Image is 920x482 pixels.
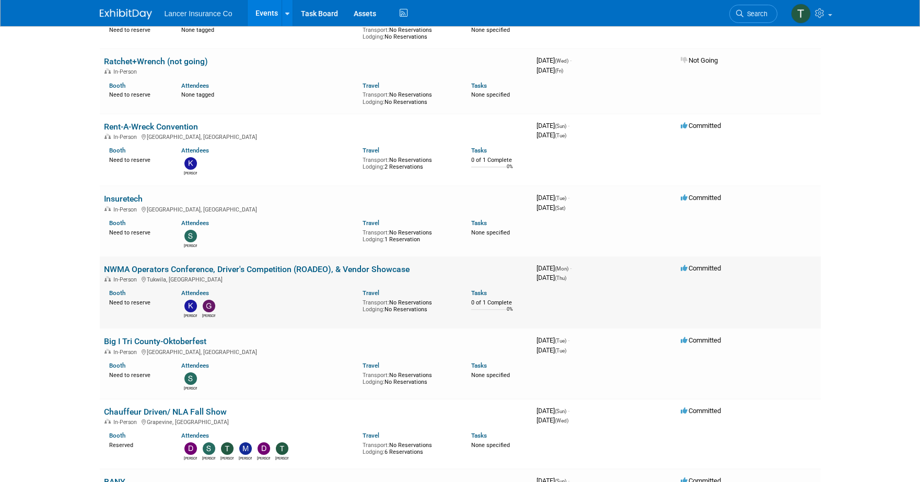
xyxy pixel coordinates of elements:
span: None specified [471,372,510,379]
div: Need to reserve [109,25,166,34]
span: Committed [681,336,721,344]
span: [DATE] [537,194,569,202]
a: Ratchet+Wrench (not going) [104,56,208,66]
a: Booth [109,289,125,297]
img: ExhibitDay [100,9,152,19]
a: Tasks [471,432,487,439]
a: Attendees [181,432,209,439]
a: Insuretech [104,194,143,204]
a: Travel [363,362,379,369]
div: Tukwila, [GEOGRAPHIC_DATA] [104,275,528,283]
a: Travel [363,147,379,154]
div: Need to reserve [109,370,166,379]
a: Rent-A-Wreck Convention [104,122,198,132]
td: 0% [507,307,513,321]
td: 0% [507,164,513,178]
div: Matt Mushorn [239,455,252,461]
span: None specified [471,91,510,98]
a: Tasks [471,82,487,89]
a: Tasks [471,289,487,297]
span: In-Person [113,134,140,140]
div: Grapevine, [GEOGRAPHIC_DATA] [104,417,528,426]
div: [GEOGRAPHIC_DATA], [GEOGRAPHIC_DATA] [104,132,528,140]
span: [DATE] [537,122,569,130]
div: No Reservations No Reservations [363,370,456,386]
img: Genevieve Clayton [203,300,215,312]
div: No Reservations 2 Reservations [363,155,456,171]
span: Transport: [363,229,389,236]
div: kathy egan [184,170,197,176]
div: [GEOGRAPHIC_DATA], [GEOGRAPHIC_DATA] [104,347,528,356]
a: Attendees [181,362,209,369]
a: Travel [363,219,379,227]
span: In-Person [113,206,140,213]
span: Lodging: [363,33,385,40]
span: (Sun) [555,123,566,129]
div: No Reservations No Reservations [363,25,456,41]
div: Steven O'Shea [202,455,215,461]
img: Steven O'Shea [203,442,215,455]
span: Transport: [363,157,389,163]
a: Tasks [471,147,487,154]
span: (Tue) [555,348,566,354]
span: [DATE] [537,56,572,64]
a: Booth [109,362,125,369]
span: - [570,56,572,64]
span: (Sat) [555,205,565,211]
div: No Reservations No Reservations [363,297,456,313]
div: Steven O'Shea [184,242,197,249]
span: Lodging: [363,379,385,385]
a: Search [729,5,777,23]
span: Lodging: [363,306,385,313]
div: Terrence Forrest [220,455,234,461]
a: Booth [109,147,125,154]
a: Travel [363,289,379,297]
a: Attendees [181,219,209,227]
div: Steven Shapiro [184,385,197,391]
a: Travel [363,432,379,439]
a: Booth [109,82,125,89]
span: - [568,194,569,202]
span: Not Going [681,56,718,64]
img: Dana Turilli [258,442,270,455]
a: Attendees [181,82,209,89]
img: In-Person Event [104,206,111,211]
span: - [570,264,572,272]
div: Terry Fichter [275,455,288,461]
span: (Wed) [555,418,568,424]
img: In-Person Event [104,134,111,139]
span: (Mon) [555,266,568,272]
span: [DATE] [537,416,568,424]
span: Transport: [363,372,389,379]
span: [DATE] [537,274,566,281]
span: Transport: [363,27,389,33]
span: None specified [471,27,510,33]
span: [DATE] [537,336,569,344]
div: Dennis Kelly [184,455,197,461]
span: (Fri) [555,68,563,74]
div: Need to reserve [109,155,166,164]
div: Need to reserve [109,89,166,99]
div: None tagged [181,25,355,34]
div: No Reservations No Reservations [363,89,456,105]
span: In-Person [113,68,140,75]
img: Kimberlee Bissegger [184,300,197,312]
img: Matt Mushorn [239,442,252,455]
div: Need to reserve [109,227,166,237]
span: Lodging: [363,163,385,170]
img: In-Person Event [104,68,111,74]
span: Transport: [363,299,389,306]
div: No Reservations 6 Reservations [363,440,456,456]
div: [GEOGRAPHIC_DATA], [GEOGRAPHIC_DATA] [104,205,528,213]
img: Terrence Forrest [791,4,811,23]
a: Travel [363,82,379,89]
img: Dennis Kelly [184,442,197,455]
a: Tasks [471,219,487,227]
span: In-Person [113,419,140,426]
div: 0 of 1 Complete [471,157,528,164]
span: Lodging: [363,99,385,105]
span: [DATE] [537,204,565,211]
span: (Sun) [555,408,566,414]
span: (Tue) [555,338,566,344]
a: Booth [109,219,125,227]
